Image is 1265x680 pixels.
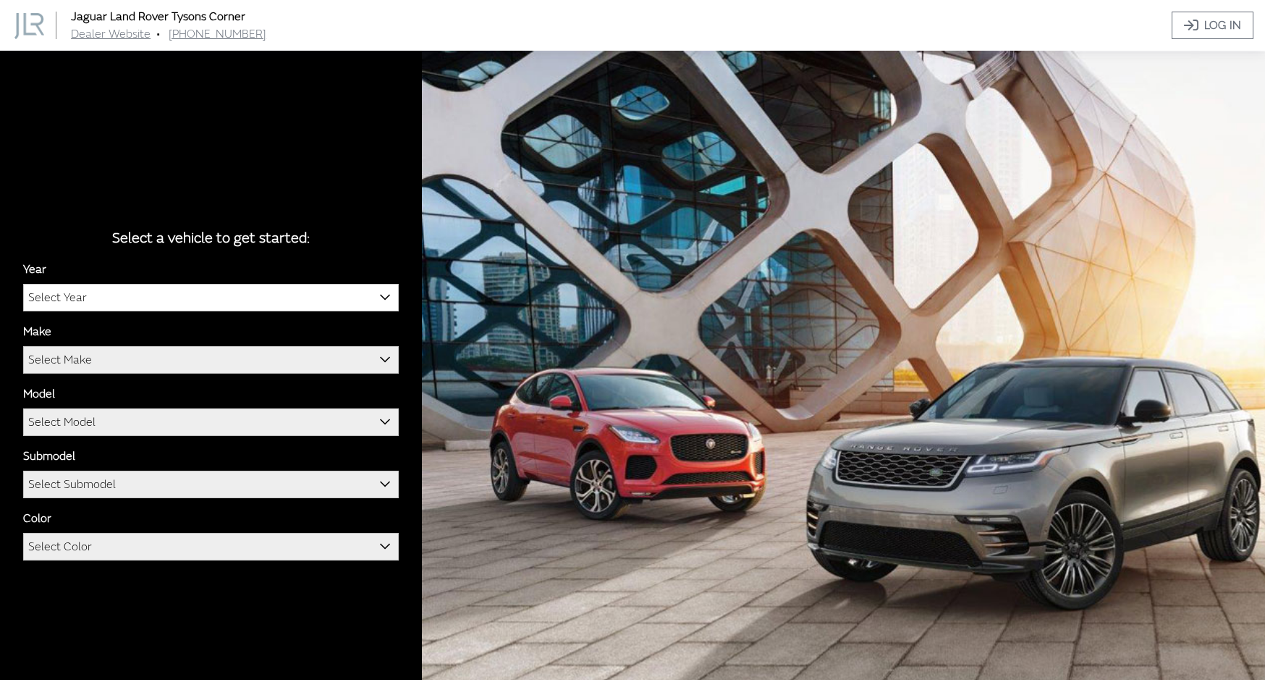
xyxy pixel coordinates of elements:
[71,27,151,41] a: Dealer Website
[23,284,399,311] span: Select Year
[14,12,68,38] a: Jaguar Land Rover Tysons Corner logo
[1172,12,1253,39] a: Log In
[28,347,92,373] span: Select Make
[23,448,75,465] label: Submodel
[24,409,398,435] span: Select Model
[23,346,399,374] span: Select Make
[23,408,399,436] span: Select Model
[28,471,116,498] span: Select Submodel
[156,27,160,41] span: •
[24,285,398,311] span: Select Year
[28,285,87,311] span: Select Year
[28,534,92,560] span: Select Color
[23,510,51,527] label: Color
[23,385,55,403] label: Model
[23,471,399,498] span: Select Submodel
[23,261,46,278] label: Year
[23,227,399,249] div: Select a vehicle to get started:
[71,9,245,24] a: Jaguar Land Rover Tysons Corner
[14,13,44,39] img: Dashboard
[24,534,398,560] span: Select Color
[169,27,266,41] a: [PHONE_NUMBER]
[1204,17,1241,34] span: Log In
[23,533,399,561] span: Select Color
[24,471,398,498] span: Select Submodel
[28,409,96,435] span: Select Model
[23,323,51,340] label: Make
[24,347,398,373] span: Select Make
